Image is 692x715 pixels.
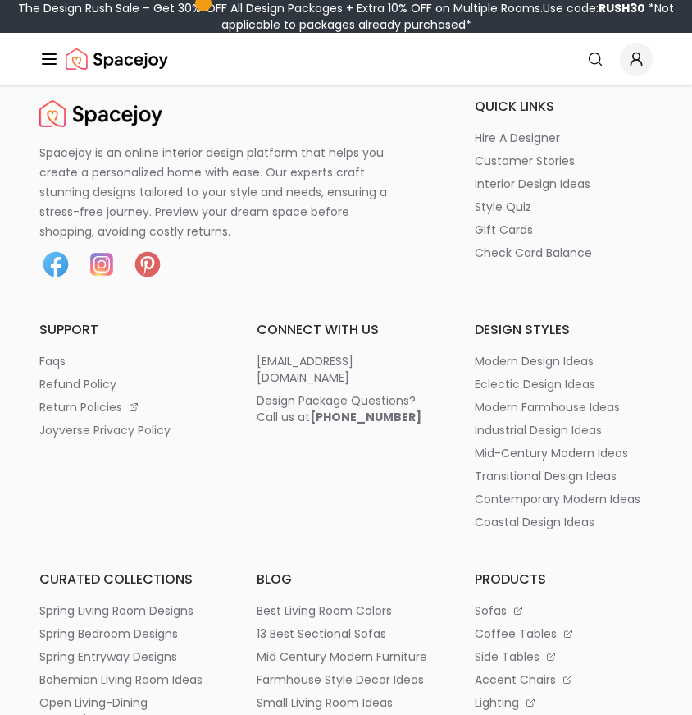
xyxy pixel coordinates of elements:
a: joyverse privacy policy [39,422,217,438]
div: Design Package Questions? Call us at [257,392,421,425]
a: check card balance [475,245,653,261]
p: modern farmhouse ideas [475,399,620,415]
a: modern design ideas [475,353,653,369]
p: customer stories [475,153,575,169]
p: joyverse privacy policy [39,422,171,438]
p: best living room colors [257,603,392,619]
p: modern design ideas [475,353,594,369]
p: bohemian living room ideas [39,671,203,688]
h6: curated collections [39,570,217,589]
a: transitional design ideas [475,468,653,484]
a: sofas [475,603,653,619]
h6: quick links [475,97,653,117]
a: Spacejoy [39,97,162,130]
p: mid-century modern ideas [475,445,628,461]
a: contemporary modern ideas [475,491,653,507]
a: bohemian living room ideas [39,671,217,688]
a: interior design ideas [475,176,653,192]
p: spring living room designs [39,603,193,619]
h6: connect with us [257,320,435,340]
a: Design Package Questions?Call us at[PHONE_NUMBER] [257,392,435,425]
p: 13 best sectional sofas [257,626,386,642]
p: small living room ideas [257,694,393,711]
p: style quiz [475,199,531,215]
a: side tables [475,649,653,665]
a: [EMAIL_ADDRESS][DOMAIN_NAME] [257,353,435,386]
a: return policies [39,399,217,415]
p: accent chairs [475,671,556,688]
p: mid century modern furniture [257,649,427,665]
b: [PHONE_NUMBER] [310,409,421,425]
a: faqs [39,353,217,369]
a: accent chairs [475,671,653,688]
a: 13 best sectional sofas [257,626,435,642]
h6: blog [257,570,435,589]
a: gift cards [475,222,653,238]
p: Spacejoy is an online interior design platform that helps you create a personalized home with eas... [39,143,407,241]
h6: support [39,320,217,340]
h6: products [475,570,653,589]
a: small living room ideas [257,694,435,711]
p: gift cards [475,222,533,238]
a: eclectic design ideas [475,376,653,392]
a: refund policy [39,376,217,392]
img: Spacejoy Logo [39,97,162,130]
p: coastal design ideas [475,514,594,530]
p: contemporary modern ideas [475,491,640,507]
a: lighting [475,694,653,711]
p: sofas [475,603,507,619]
a: modern farmhouse ideas [475,399,653,415]
img: Pinterest icon [131,248,164,281]
img: Facebook icon [39,248,72,281]
a: mid-century modern ideas [475,445,653,461]
p: side tables [475,649,539,665]
a: best living room colors [257,603,435,619]
p: check card balance [475,245,592,261]
a: mid century modern furniture [257,649,435,665]
p: farmhouse style decor ideas [257,671,424,688]
p: hire a designer [475,130,560,146]
p: refund policy [39,376,116,392]
a: spring bedroom designs [39,626,217,642]
p: return policies [39,399,122,415]
img: Instagram icon [85,248,118,281]
p: lighting [475,694,519,711]
a: spring living room designs [39,603,217,619]
a: spring entryway designs [39,649,217,665]
a: industrial design ideas [475,422,653,438]
a: hire a designer [475,130,653,146]
p: spring bedroom designs [39,626,178,642]
a: coastal design ideas [475,514,653,530]
nav: Global [39,33,653,85]
a: style quiz [475,199,653,215]
p: faqs [39,353,66,369]
p: coffee tables [475,626,557,642]
p: industrial design ideas [475,422,602,438]
p: spring entryway designs [39,649,177,665]
p: eclectic design ideas [475,376,595,392]
p: transitional design ideas [475,468,617,484]
img: Spacejoy Logo [66,43,168,76]
a: farmhouse style decor ideas [257,671,435,688]
a: Spacejoy [66,43,168,76]
a: customer stories [475,153,653,169]
h6: design styles [475,320,653,340]
p: interior design ideas [475,176,590,192]
a: coffee tables [475,626,653,642]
